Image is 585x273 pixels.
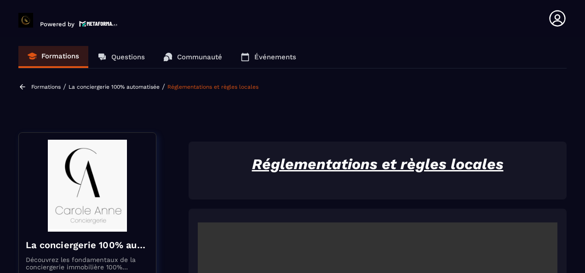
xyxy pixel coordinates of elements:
[18,46,88,68] a: Formations
[252,155,504,173] u: Réglementations et règles locales
[167,84,258,90] a: Réglementations et règles locales
[40,21,75,28] p: Powered by
[177,53,222,61] p: Communauté
[69,84,160,90] a: La conciergerie 100% automatisée
[111,53,145,61] p: Questions
[18,13,33,28] img: logo-branding
[154,46,231,68] a: Communauté
[26,256,149,271] p: Découvrez les fondamentaux de la conciergerie immobilière 100% automatisée. Cette formation est c...
[162,82,165,91] span: /
[88,46,154,68] a: Questions
[26,239,149,251] h4: La conciergerie 100% automatisée
[79,20,118,28] img: logo
[26,140,149,232] img: banner
[41,52,79,60] p: Formations
[63,82,66,91] span: /
[231,46,305,68] a: Événements
[254,53,296,61] p: Événements
[31,84,61,90] a: Formations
